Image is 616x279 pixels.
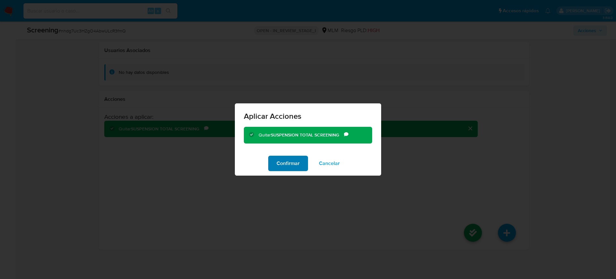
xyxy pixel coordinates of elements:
[244,112,372,120] span: Aplicar Acciones
[319,156,340,170] span: Cancelar
[271,132,339,138] b: SUSPENSION TOTAL SCREENING
[259,132,344,138] div: Quitar
[268,156,308,171] button: Confirmar
[277,156,300,170] span: Confirmar
[311,156,348,171] button: Cancelar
